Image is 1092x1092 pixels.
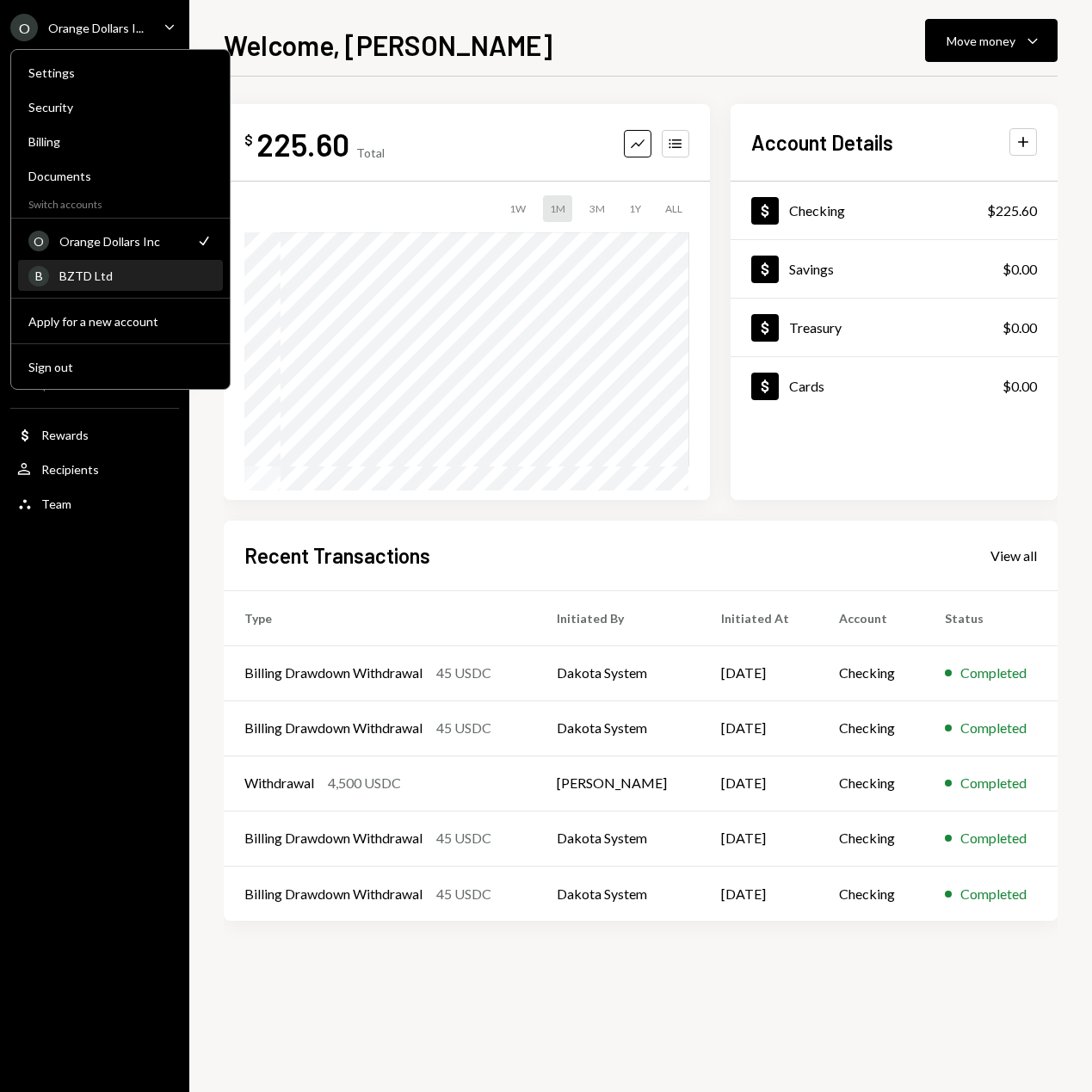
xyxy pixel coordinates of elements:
div: Billing Drawdown Withdrawal [244,828,423,848]
div: Cards [789,378,824,394]
th: Initiated At [700,590,819,645]
td: Checking [818,811,923,866]
div: Completed [960,718,1027,738]
div: 225.60 [256,125,349,163]
td: [DATE] [700,645,819,700]
a: View all [990,546,1037,565]
a: Team [10,488,179,519]
div: Move money [947,32,1015,50]
div: Completed [960,663,1027,683]
div: 45 USDC [436,828,491,848]
div: 1W [503,195,533,222]
a: Billing [18,126,223,157]
div: Completed [960,828,1027,848]
td: Dakota System [536,811,700,866]
div: 1M [543,195,572,222]
div: Total [356,145,385,160]
div: Billing Drawdown Withdrawal [244,718,423,738]
td: [PERSON_NAME] [536,756,700,811]
div: 45 USDC [436,718,491,738]
td: [DATE] [700,866,819,921]
div: Savings [789,261,834,277]
div: B [28,266,49,287]
div: View all [990,547,1037,565]
div: $0.00 [1003,259,1037,280]
div: Withdrawal [244,773,314,793]
div: O [10,14,38,41]
div: 3M [583,195,612,222]
th: Initiated By [536,590,700,645]
a: Settings [18,57,223,88]
div: Security [28,100,213,114]
button: Apply for a new account [18,306,223,337]
a: Documents [18,160,223,191]
div: Billing Drawdown Withdrawal [244,884,423,904]
div: $0.00 [1003,376,1037,397]
a: Cards$0.00 [731,357,1058,415]
td: Checking [818,756,923,811]
div: Switch accounts [11,194,230,211]
a: Checking$225.60 [731,182,1058,239]
td: Dakota System [536,866,700,921]
td: [DATE] [700,811,819,866]
th: Status [924,590,1058,645]
h2: Recent Transactions [244,541,430,570]
div: Treasury [789,319,842,336]
div: Checking [789,202,845,219]
div: Apply for a new account [28,314,213,329]
div: Settings [28,65,213,80]
a: Treasury$0.00 [731,299,1058,356]
div: Team [41,497,71,511]
div: 4,500 USDC [328,773,401,793]
button: Sign out [18,352,223,383]
div: $0.00 [1003,318,1037,338]
div: Billing [28,134,213,149]
div: 1Y [622,195,648,222]
a: Savings$0.00 [731,240,1058,298]
a: Security [18,91,223,122]
div: $225.60 [987,201,1037,221]
div: Orange Dollars Inc [59,234,185,249]
div: BZTD Ltd [59,268,213,283]
div: Billing Drawdown Withdrawal [244,663,423,683]
div: Rewards [41,428,89,442]
h1: Welcome, [PERSON_NAME] [224,28,552,62]
h2: Account Details [751,128,893,157]
button: Move money [925,19,1058,62]
td: Checking [818,700,923,756]
div: $ [244,132,253,149]
div: Recipients [41,462,99,477]
div: O [28,231,49,251]
td: Checking [818,645,923,700]
div: Completed [960,884,1027,904]
td: Checking [818,866,923,921]
td: Dakota System [536,700,700,756]
a: BBZTD Ltd [18,260,223,291]
td: [DATE] [700,700,819,756]
div: 45 USDC [436,663,491,683]
div: Completed [960,773,1027,793]
div: 45 USDC [436,884,491,904]
th: Account [818,590,923,645]
td: [DATE] [700,756,819,811]
a: Rewards [10,419,179,450]
div: Orange Dollars I... [48,21,144,35]
div: Documents [28,169,213,183]
a: Recipients [10,453,179,484]
td: Dakota System [536,645,700,700]
div: ALL [658,195,689,222]
div: Sign out [28,360,213,374]
th: Type [224,590,536,645]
